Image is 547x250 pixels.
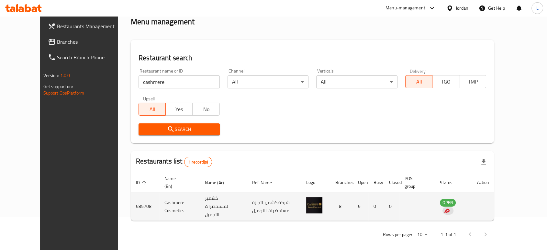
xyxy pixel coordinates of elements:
div: All [316,75,397,88]
a: Search Branch Phone [43,50,131,65]
th: Branches [330,173,353,192]
div: All [228,75,309,88]
th: Logo [301,173,330,192]
span: POS group [405,175,427,190]
span: Search Branch Phone [57,53,126,61]
span: Search [144,125,215,133]
h2: Restaurants list [136,156,212,167]
img: Cashmere Cosmetics [306,197,322,213]
th: Closed [384,173,399,192]
span: Ref. Name [252,179,280,187]
span: 1.0.0 [60,71,70,80]
label: Delivery [410,69,426,73]
span: Status [440,179,461,187]
span: TMP [462,77,484,86]
button: Search [139,123,220,135]
button: All [405,75,432,88]
td: 0 [368,192,384,221]
td: Cashmere Cosmetics [159,192,200,221]
h2: Restaurant search [139,53,486,63]
td: شركة كشمير لتجارة مستحضرات التجميل [247,192,301,221]
a: Restaurants Management [43,18,131,34]
h2: Menu management [131,17,195,27]
div: Rows per page: [414,230,430,240]
div: Menu-management [385,4,425,12]
table: enhanced table [131,173,494,221]
div: Jordan [456,5,468,12]
div: Total records count [184,157,212,167]
td: 6 [353,192,368,221]
p: 1-1 of 1 [440,231,456,239]
span: Yes [168,105,190,114]
button: All [139,103,166,116]
span: Version: [43,71,59,80]
th: Open [353,173,368,192]
button: No [192,103,219,116]
a: Branches [43,34,131,50]
p: Rows per page: [383,231,412,239]
label: Upsell [143,96,155,101]
span: TGO [435,77,457,86]
td: 8 [330,192,353,221]
div: Export file [476,154,491,170]
span: All [408,77,430,86]
span: L [536,5,538,12]
th: Action [472,173,494,192]
div: Indicates that the vendor menu management has been moved to DH Catalog service [442,207,453,215]
span: Restaurants Management [57,22,126,30]
span: Branches [57,38,126,46]
th: Busy [368,173,384,192]
td: كشمير لمستحضرات التجميل [200,192,247,221]
button: TMP [459,75,486,88]
span: Name (Ar) [205,179,232,187]
span: ID [136,179,148,187]
td: 0 [384,192,399,221]
span: 1 record(s) [184,159,212,165]
button: Yes [165,103,193,116]
a: Support.OpsPlatform [43,89,84,97]
span: No [195,105,217,114]
input: Search for restaurant name or ID.. [139,75,220,88]
span: Name (En) [164,175,192,190]
span: All [141,105,163,114]
img: delivery hero logo [444,208,450,214]
button: TGO [432,75,459,88]
span: Get support on: [43,82,73,91]
span: OPEN [440,199,456,206]
td: 685708 [131,192,159,221]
